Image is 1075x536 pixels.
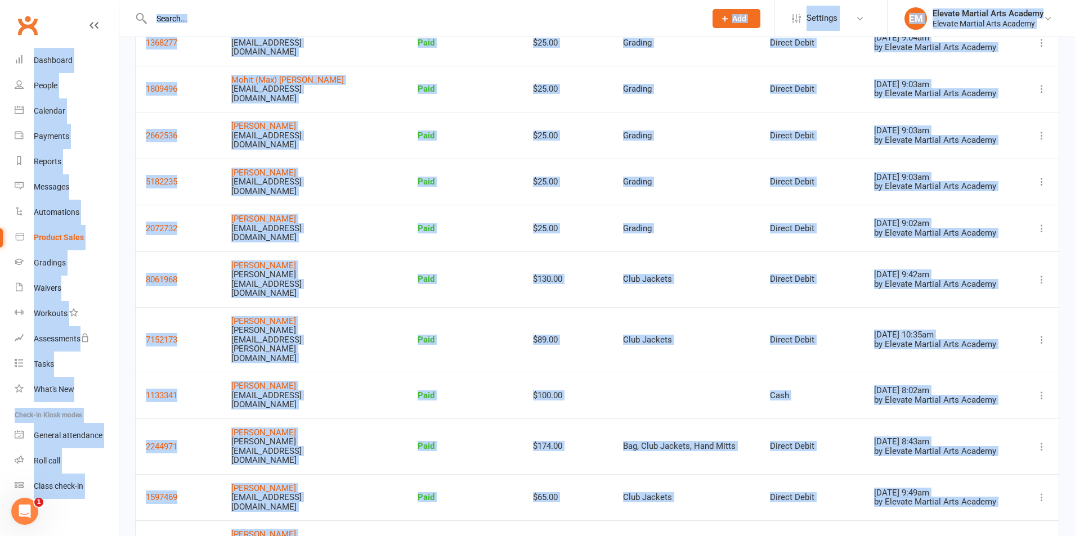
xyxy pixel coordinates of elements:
[231,177,333,196] div: [EMAIL_ADDRESS][DOMAIN_NAME]
[904,7,927,30] div: EM
[874,173,1011,182] div: [DATE] 9:03am
[15,48,119,73] a: Dashboard
[146,82,177,96] button: 1809496
[770,38,854,48] div: Direct Debit
[933,8,1043,19] div: Elevate Martial Arts Academy
[34,385,74,394] div: What's New
[146,175,177,188] button: 5182235
[418,493,513,502] div: Paid
[34,208,79,217] div: Automations
[770,274,854,284] div: Direct Debit
[15,98,119,124] a: Calendar
[231,260,296,271] a: [PERSON_NAME]
[874,43,1011,52] div: by Elevate Martial Arts Academy
[418,38,513,48] div: Paid
[15,301,119,326] a: Workouts
[418,177,513,187] div: Paid
[874,80,1011,89] div: [DATE] 9:03am
[231,131,333,150] div: [EMAIL_ADDRESS][DOMAIN_NAME]
[623,131,750,141] div: Grading
[874,280,1011,289] div: by Elevate Martial Arts Academy
[15,200,119,225] a: Automations
[231,316,296,326] a: [PERSON_NAME]
[34,56,73,65] div: Dashboard
[231,84,333,103] div: [EMAIL_ADDRESS][DOMAIN_NAME]
[34,456,60,465] div: Roll call
[231,427,296,438] a: [PERSON_NAME]
[15,73,119,98] a: People
[874,437,1011,447] div: [DATE] 8:43am
[11,498,38,525] iframe: Intercom live chat
[231,483,296,493] a: [PERSON_NAME]
[34,481,83,490] div: Class check-in
[34,106,65,115] div: Calendar
[231,214,296,224] a: [PERSON_NAME]
[623,38,750,48] div: Grading
[533,493,603,502] div: $65.00
[807,6,837,31] span: Settings
[14,11,42,39] a: Clubworx
[770,177,854,187] div: Direct Debit
[34,258,66,267] div: Gradings
[533,131,603,141] div: $25.00
[874,228,1011,238] div: by Elevate Martial Arts Academy
[874,136,1011,145] div: by Elevate Martial Arts Academy
[34,157,61,166] div: Reports
[15,149,119,174] a: Reports
[146,389,177,402] button: 1133341
[874,33,1011,43] div: [DATE] 9:04am
[874,447,1011,456] div: by Elevate Martial Arts Academy
[146,273,177,286] button: 8061968
[231,75,344,85] a: Mohit (Max) [PERSON_NAME]
[146,222,177,235] button: 2072732
[15,423,119,448] a: General attendance kiosk mode
[34,431,102,440] div: General attendance
[231,326,333,363] div: [PERSON_NAME][EMAIL_ADDRESS][PERSON_NAME][DOMAIN_NAME]
[146,333,177,346] button: 7152173
[623,493,750,502] div: Club Jackets
[146,36,177,49] button: 1368277
[34,81,57,90] div: People
[533,335,603,345] div: $89.00
[15,250,119,276] a: Gradings
[533,442,603,451] div: $174.00
[146,129,177,142] button: 2662536
[874,340,1011,349] div: by Elevate Martial Arts Academy
[34,309,68,318] div: Workouts
[418,84,513,94] div: Paid
[15,276,119,301] a: Waivers
[15,225,119,250] a: Product Sales
[770,84,854,94] div: Direct Debit
[874,386,1011,395] div: [DATE] 8:02am
[231,437,333,465] div: [PERSON_NAME][EMAIL_ADDRESS][DOMAIN_NAME]
[15,474,119,499] a: Class kiosk mode
[533,177,603,187] div: $25.00
[231,224,333,242] div: [EMAIL_ADDRESS][DOMAIN_NAME]
[231,270,333,298] div: [PERSON_NAME][EMAIL_ADDRESS][DOMAIN_NAME]
[146,440,177,453] button: 2244971
[148,11,698,26] input: Search...
[933,19,1043,29] div: Elevate Martial Arts Academy
[533,274,603,284] div: $130.00
[231,38,333,57] div: [EMAIL_ADDRESS][DOMAIN_NAME]
[770,224,854,233] div: Direct Debit
[770,335,854,345] div: Direct Debit
[146,490,177,504] button: 1597469
[874,488,1011,498] div: [DATE] 9:49am
[623,274,750,284] div: Club Jackets
[623,442,750,451] div: Bag, Club Jackets, Hand Mitts
[15,326,119,352] a: Assessments
[418,442,513,451] div: Paid
[533,38,603,48] div: $25.00
[231,168,296,178] a: [PERSON_NAME]
[874,219,1011,228] div: [DATE] 9:02am
[874,270,1011,280] div: [DATE] 9:42am
[418,131,513,141] div: Paid
[34,498,43,507] span: 1
[770,131,854,141] div: Direct Debit
[874,330,1011,340] div: [DATE] 10:35am
[15,448,119,474] a: Roll call
[874,395,1011,405] div: by Elevate Martial Arts Academy
[418,224,513,233] div: Paid
[231,121,296,131] a: [PERSON_NAME]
